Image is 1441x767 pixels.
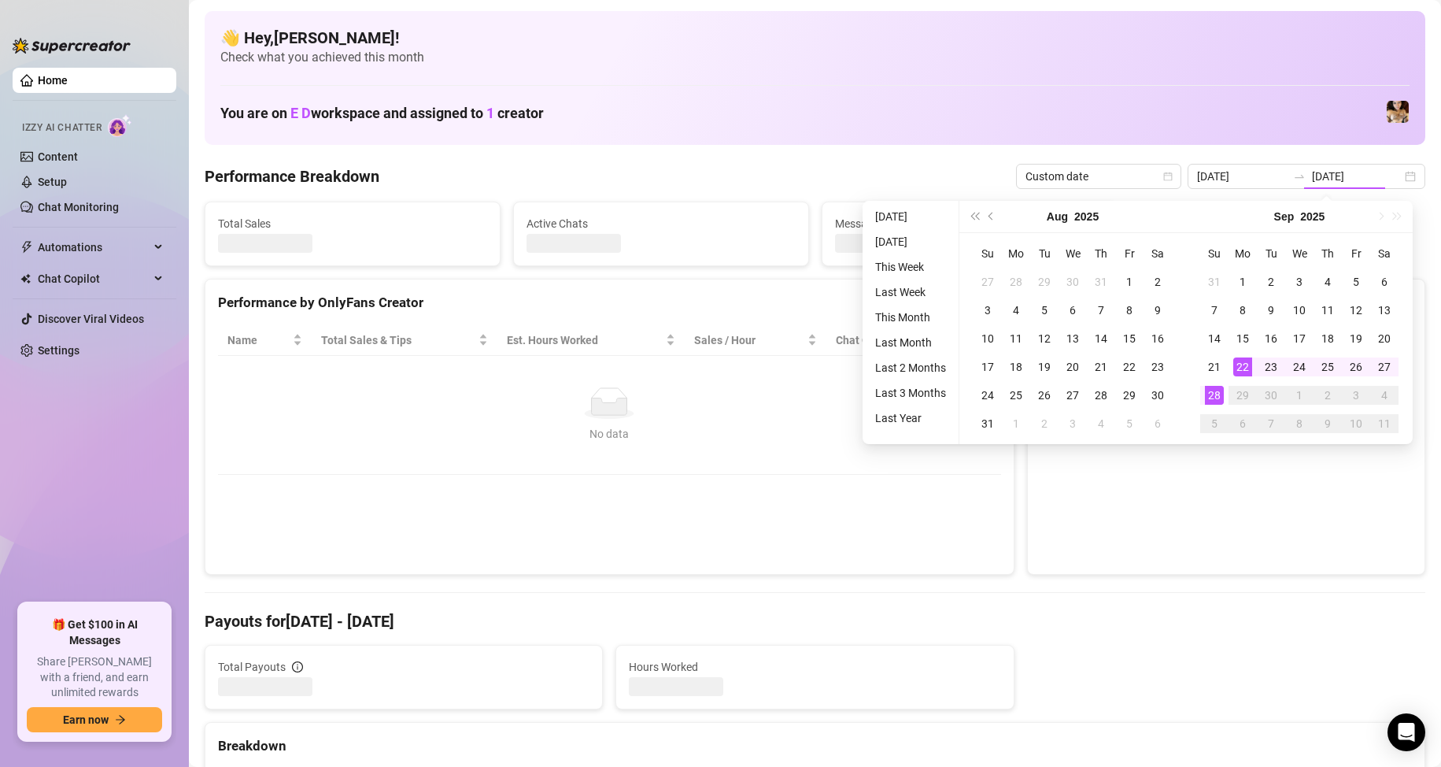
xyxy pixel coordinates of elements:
span: Active Chats [527,215,796,232]
img: Chat Copilot [20,273,31,284]
img: logo-BBDzfeDw.svg [13,38,131,54]
span: Automations [38,235,150,260]
span: E D [290,105,311,121]
th: Chat Conversion [826,325,1000,356]
a: Home [38,74,68,87]
img: vixie [1387,101,1409,123]
span: Messages Sent [835,215,1104,232]
th: Sales / Hour [685,325,826,356]
h4: 👋 Hey, [PERSON_NAME] ! [220,27,1410,49]
a: Content [38,150,78,163]
span: Total Sales & Tips [321,332,475,349]
span: Chat Conversion [836,332,978,349]
th: Name [218,325,312,356]
span: Hours Worked [629,658,1000,676]
th: Total Sales & Tips [312,325,497,356]
span: calendar [1163,172,1173,181]
div: Performance by OnlyFans Creator [218,292,1001,313]
span: Share [PERSON_NAME] with a friend, and earn unlimited rewards [27,654,162,701]
button: Earn nowarrow-right [27,707,162,732]
input: Start date [1197,168,1287,185]
span: 🎁 Get $100 in AI Messages [27,617,162,648]
h4: Performance Breakdown [205,165,379,187]
span: Total Sales [218,215,487,232]
span: swap-right [1293,170,1306,183]
div: Open Intercom Messenger [1387,713,1425,751]
h4: Payouts for [DATE] - [DATE] [205,610,1425,632]
span: Izzy AI Chatter [22,120,102,135]
span: Total Payouts [218,658,286,676]
a: Setup [38,176,67,188]
img: AI Chatter [108,114,132,137]
h1: You are on workspace and assigned to creator [220,105,544,122]
div: No data [234,425,985,443]
span: Custom date [1025,165,1172,188]
div: Breakdown [218,736,1412,757]
span: info-circle [292,661,303,673]
a: Settings [38,344,79,357]
span: Name [227,332,290,349]
span: Sales / Hour [694,332,804,349]
div: Est. Hours Worked [507,332,663,349]
input: End date [1312,168,1402,185]
span: 1 [486,105,494,121]
span: Earn now [63,713,109,726]
span: thunderbolt [20,241,33,254]
a: Discover Viral Videos [38,313,144,325]
a: Chat Monitoring [38,201,119,213]
span: Chat Copilot [38,266,150,291]
span: Check what you achieved this month [220,49,1410,66]
div: Sales by OnlyFans Creator [1040,292,1412,313]
span: arrow-right [115,714,126,725]
span: to [1293,170,1306,183]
